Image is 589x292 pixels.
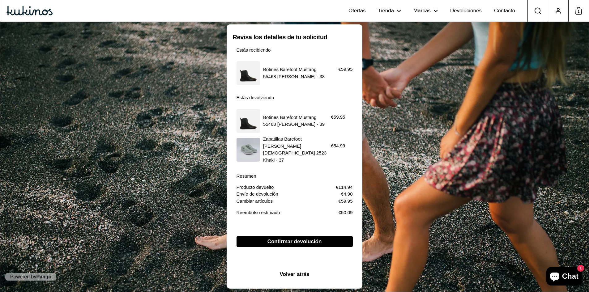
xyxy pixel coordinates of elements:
[407,2,444,19] a: Marcas
[237,94,353,101] p: Estás devolviendo
[331,142,345,150] p: €54.99
[488,2,521,19] a: Contacto
[263,66,328,80] p: Botines Barefoot Mustang 55468 [PERSON_NAME] - 38
[233,33,356,41] h1: Revisa los detalles de tu solicitud
[280,269,309,280] span: Volver atrás
[237,191,278,198] p: Envío de devolución
[575,8,582,16] span: 1
[36,274,52,279] a: Pango
[237,138,260,162] img: zapatillas-barefoot-joma-khaki-kukinos-2.webp
[267,236,322,247] span: Confirmar devolución
[544,267,584,287] inbox-online-store-chat: Chat de la tienda online Shopify
[263,114,328,128] p: Botines Barefoot Mustang 55468 [PERSON_NAME] - 39
[341,191,353,198] p: €4.90
[342,2,372,19] a: Ofertas
[331,114,345,121] p: €59.95
[237,109,260,133] img: Botinesplanos-Mujer-FREE-negro-61015-C47638-MTNG-01.webp
[237,198,273,205] p: Cambiar artículos
[5,273,56,281] p: Powered by
[378,8,394,14] span: Tienda
[237,47,353,54] p: Estás recibiendo
[413,8,431,14] span: Marcas
[494,8,515,14] span: Contacto
[339,209,353,216] p: €50.09
[444,2,488,19] a: Devoluciones
[237,173,353,180] p: Resumen
[372,2,407,19] a: Tienda
[273,269,315,280] button: Volver atrás
[237,184,274,191] p: Producto devuelto
[450,8,482,14] span: Devoluciones
[339,66,353,73] p: €59.95
[336,184,352,191] p: €114.94
[263,136,328,163] p: Zapatillas Barefoot [PERSON_NAME] [DEMOGRAPHIC_DATA] 2523 Khaki - 37
[237,236,353,247] button: Confirmar devolución
[348,8,366,14] span: Ofertas
[237,209,280,216] p: Reembolso estimado
[237,61,260,85] img: Botinesplanos-Mujer-FREE-negro-61015-C47638-MTNG-01.webp
[339,198,353,205] p: €59.95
